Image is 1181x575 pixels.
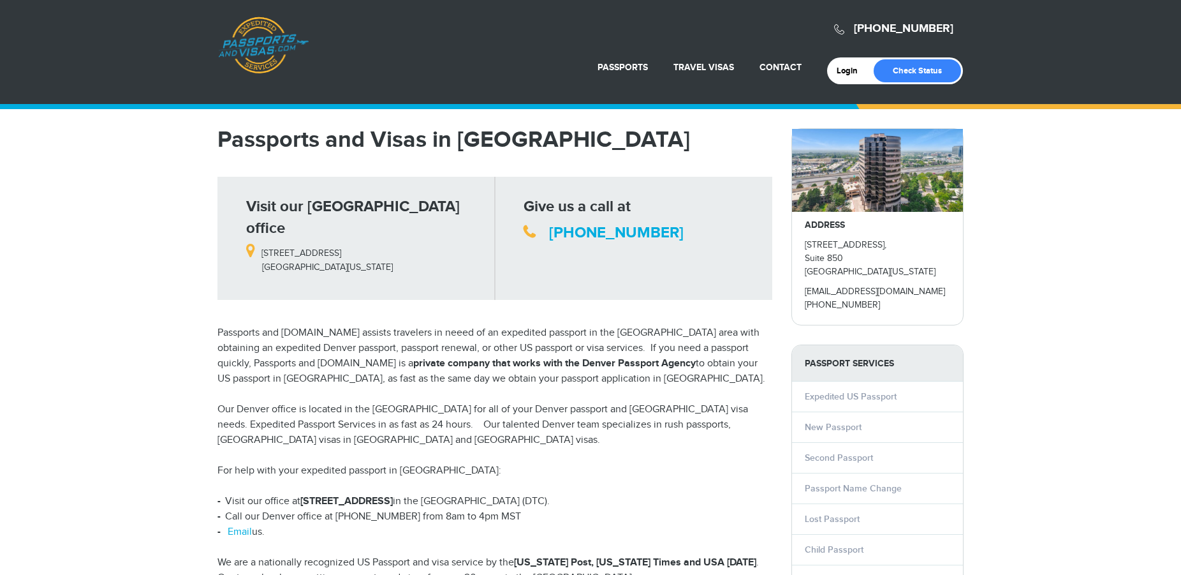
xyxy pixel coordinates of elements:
a: Lost Passport [805,514,860,525]
img: passportsandvisas_denver_5251_dtc_parkway_-_28de80_-_029b8f063c7946511503b0bb3931d518761db640.jpg [792,129,963,212]
strong: private company that works with the Denver Passport Agency [413,357,696,370]
h1: Passports and Visas in [GEOGRAPHIC_DATA] [217,128,772,151]
strong: [US_STATE] Post, [US_STATE] Times and USA [DATE] [514,556,756,569]
a: [EMAIL_ADDRESS][DOMAIN_NAME] [805,287,945,297]
p: [STREET_ADDRESS], Suite 850 [GEOGRAPHIC_DATA][US_STATE] [805,239,950,279]
a: Email [228,526,252,538]
a: Passport Name Change [805,483,902,494]
a: New Passport [805,422,862,433]
p: For help with your expedited passport in [GEOGRAPHIC_DATA]: [217,463,772,479]
a: Passports & [DOMAIN_NAME] [218,17,309,74]
a: [PHONE_NUMBER] [549,223,684,242]
li: us. [217,525,772,540]
strong: Give us a call at [524,197,631,216]
a: Passports [598,62,648,73]
a: Second Passport [805,452,873,463]
a: Login [837,66,867,76]
p: Passports and [DOMAIN_NAME] assists travelers in neeed of an expedited passport in the [GEOGRAPHI... [217,325,772,387]
a: Child Passport [805,544,863,555]
strong: ADDRESS [805,220,845,230]
strong: [STREET_ADDRESS] [300,495,393,507]
strong: PASSPORT SERVICES [792,345,963,382]
p: [PHONE_NUMBER] [805,299,950,312]
a: Expedited US Passport [805,391,897,402]
a: Travel Visas [673,62,734,73]
a: Check Status [874,59,961,82]
li: Call our Denver office at [PHONE_NUMBER] from 8am to 4pm MST [217,509,772,525]
a: [PHONE_NUMBER] [854,22,953,36]
p: Our Denver office is located in the [GEOGRAPHIC_DATA] for all of your Denver passport and [GEOGRA... [217,402,772,448]
li: Visit our office at in the [GEOGRAPHIC_DATA] (DTC). [217,494,772,509]
p: [STREET_ADDRESS] [GEOGRAPHIC_DATA][US_STATE] [246,239,485,274]
strong: Visit our [GEOGRAPHIC_DATA] office [246,197,460,237]
a: Contact [759,62,802,73]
